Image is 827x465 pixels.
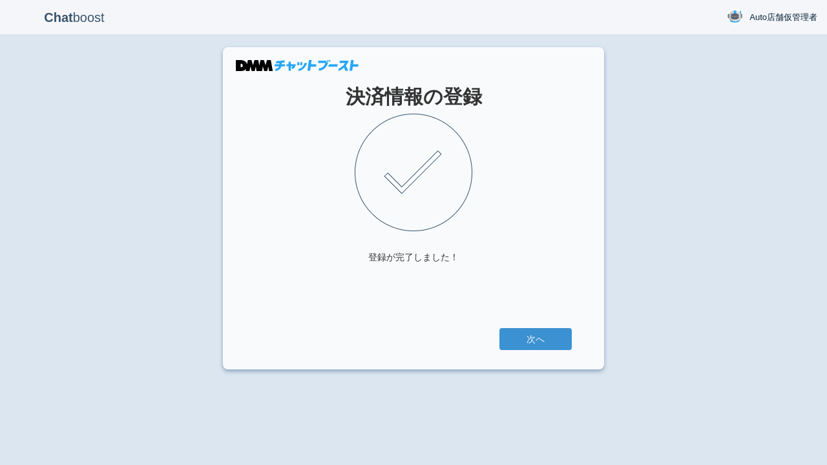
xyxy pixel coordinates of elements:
[10,1,139,34] p: boost
[499,328,572,350] a: 次へ
[749,11,817,24] span: Auto店舗仮管理者
[727,8,743,25] img: User Image
[368,251,459,263] div: 登録が完了しました！
[355,114,472,231] img: check.png
[236,60,359,71] img: DMMチャットブースト
[255,86,572,107] h1: 決済情報の登録
[44,10,72,25] b: Chat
